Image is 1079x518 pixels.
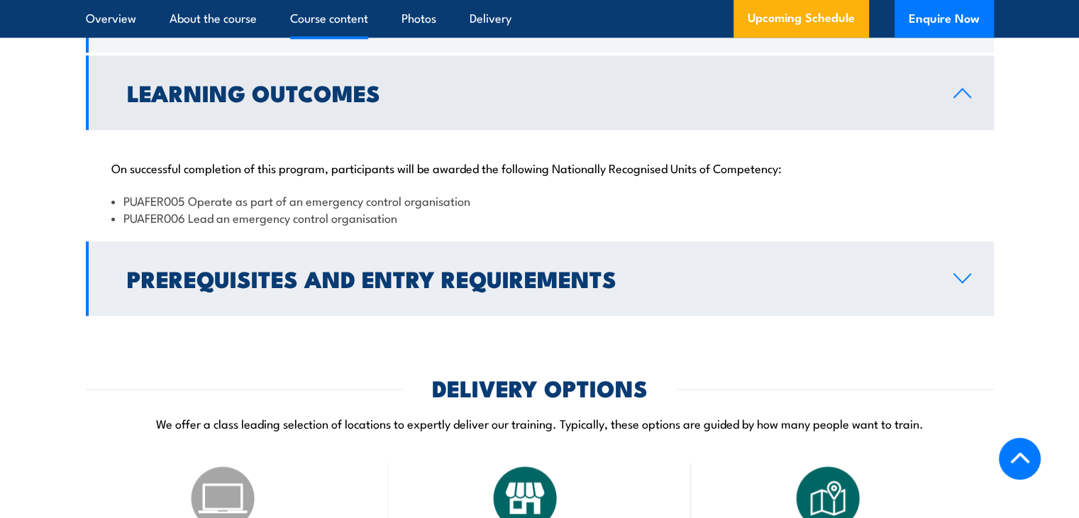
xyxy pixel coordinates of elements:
a: Learning Outcomes [86,55,994,130]
li: PUAFER005 Operate as part of an emergency control organisation [111,192,968,209]
li: PUAFER006 Lead an emergency control organisation [111,209,968,226]
h2: Prerequisites and Entry Requirements [127,268,931,288]
a: Prerequisites and Entry Requirements [86,241,994,316]
p: On successful completion of this program, participants will be awarded the following Nationally R... [111,160,968,175]
h2: Learning Outcomes [127,82,931,102]
h2: DELIVERY OPTIONS [432,378,648,397]
p: We offer a class leading selection of locations to expertly deliver our training. Typically, thes... [86,415,994,431]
